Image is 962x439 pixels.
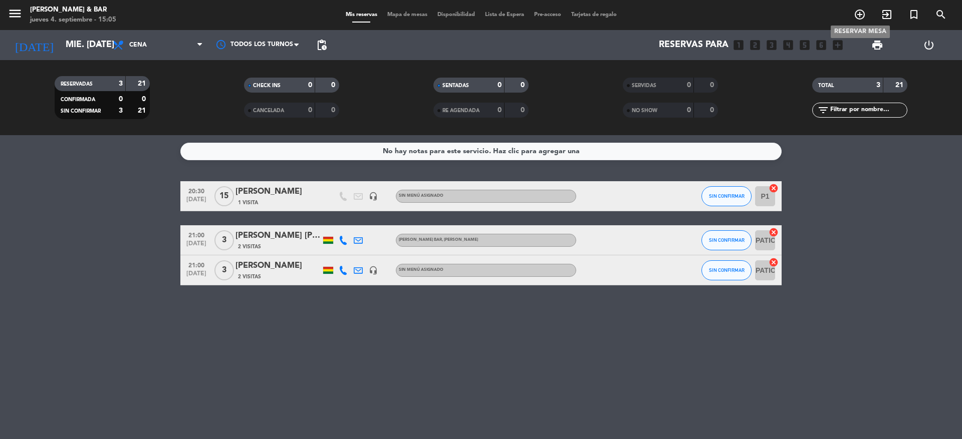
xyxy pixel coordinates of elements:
[235,185,321,198] div: [PERSON_NAME]
[854,9,866,21] i: add_circle_outline
[238,199,258,207] span: 1 Visita
[769,257,779,267] i: cancel
[399,268,443,272] span: Sin menú asignado
[782,39,795,52] i: looks_4
[30,5,116,15] div: [PERSON_NAME] & Bar
[709,193,745,199] span: SIN CONFIRMAR
[308,107,312,114] strong: 0
[923,39,935,51] i: power_settings_new
[498,82,502,89] strong: 0
[442,83,469,88] span: SENTADAS
[331,107,337,114] strong: 0
[383,146,580,157] div: No hay notas para este servicio. Haz clic para agregar una
[184,229,209,240] span: 21:00
[566,12,622,18] span: Tarjetas de regalo
[61,97,95,102] span: CONFIRMADA
[876,82,880,89] strong: 3
[710,82,716,89] strong: 0
[184,259,209,270] span: 21:00
[521,107,527,114] strong: 0
[30,15,116,25] div: jueves 4. septiembre - 15:05
[769,183,779,193] i: cancel
[632,83,656,88] span: SERVIDAS
[442,108,479,113] span: RE AGENDADA
[709,267,745,273] span: SIN CONFIRMAR
[184,270,209,282] span: [DATE]
[93,39,105,51] i: arrow_drop_down
[521,82,527,89] strong: 0
[831,39,844,52] i: add_box
[119,80,123,87] strong: 3
[831,26,890,38] div: RESERVAR MESA
[235,259,321,272] div: [PERSON_NAME]
[138,80,148,87] strong: 21
[732,39,745,52] i: looks_one
[881,9,893,21] i: exit_to_app
[8,34,61,56] i: [DATE]
[529,12,566,18] span: Pre-acceso
[709,237,745,243] span: SIN CONFIRMAR
[687,82,691,89] strong: 0
[632,108,657,113] span: NO SHOW
[253,108,284,113] span: CANCELADA
[687,107,691,114] strong: 0
[238,273,261,281] span: 2 Visitas
[235,229,321,242] div: [PERSON_NAME] [PERSON_NAME] [PERSON_NAME]
[749,39,762,52] i: looks_two
[701,260,752,280] button: SIN CONFIRMAR
[184,185,209,196] span: 20:30
[935,9,947,21] i: search
[480,12,529,18] span: Lista de Espera
[341,12,382,18] span: Mis reservas
[61,82,93,87] span: RESERVADAS
[119,96,123,103] strong: 0
[184,196,209,208] span: [DATE]
[382,12,432,18] span: Mapa de mesas
[129,42,147,49] span: Cena
[817,104,829,116] i: filter_list
[8,6,23,21] i: menu
[659,40,729,50] span: Reservas para
[903,30,954,60] div: LOG OUT
[61,109,101,114] span: SIN CONFIRMAR
[818,83,834,88] span: TOTAL
[331,82,337,89] strong: 0
[142,96,148,103] strong: 0
[214,186,234,206] span: 15
[316,39,328,51] span: pending_actions
[798,39,811,52] i: looks_5
[871,39,883,51] span: print
[765,39,778,52] i: looks_3
[369,266,378,275] i: headset_mic
[710,107,716,114] strong: 0
[895,82,905,89] strong: 21
[214,260,234,280] span: 3
[701,230,752,250] button: SIN CONFIRMAR
[908,9,920,21] i: turned_in_not
[253,83,281,88] span: CHECK INS
[829,105,907,116] input: Filtrar por nombre...
[498,107,502,114] strong: 0
[701,186,752,206] button: SIN CONFIRMAR
[214,230,234,250] span: 3
[369,192,378,201] i: headset_mic
[399,194,443,198] span: Sin menú asignado
[184,240,209,252] span: [DATE]
[119,107,123,114] strong: 3
[138,107,148,114] strong: 21
[432,12,480,18] span: Disponibilidad
[238,243,261,251] span: 2 Visitas
[769,227,779,237] i: cancel
[8,6,23,25] button: menu
[815,39,828,52] i: looks_6
[399,238,478,242] span: [PERSON_NAME] BAR, [PERSON_NAME]
[308,82,312,89] strong: 0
